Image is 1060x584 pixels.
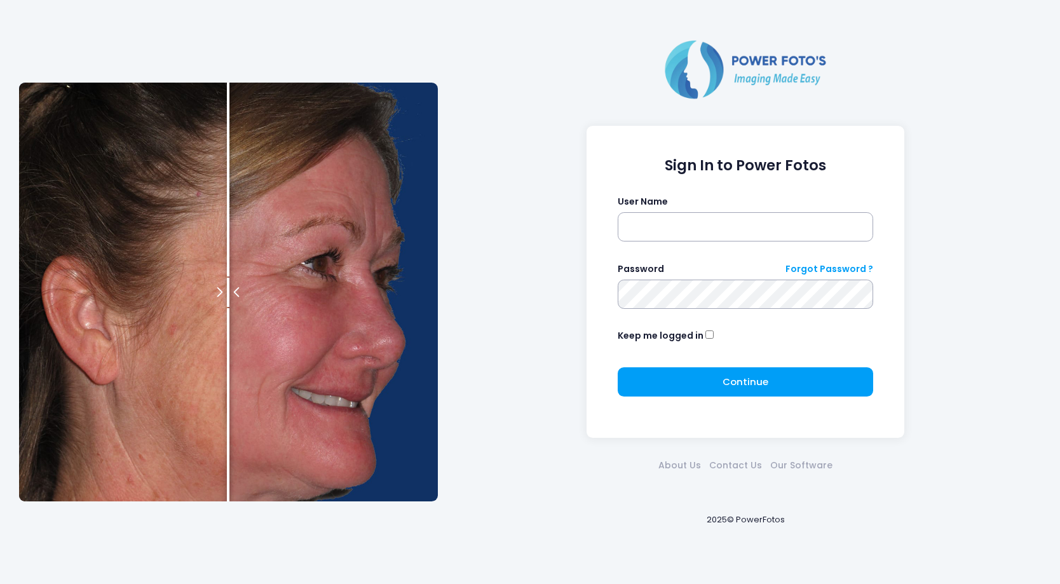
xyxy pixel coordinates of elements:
[705,459,766,472] a: Contact Us
[655,459,705,472] a: About Us
[766,459,837,472] a: Our Software
[785,262,873,276] a: Forgot Password ?
[723,375,768,388] span: Continue
[618,195,668,208] label: User Name
[618,262,664,276] label: Password
[618,157,874,174] h1: Sign In to Power Fotos
[618,367,874,397] button: Continue
[660,37,831,101] img: Logo
[618,329,703,343] label: Keep me logged in
[450,492,1041,547] div: 2025© PowerFotos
